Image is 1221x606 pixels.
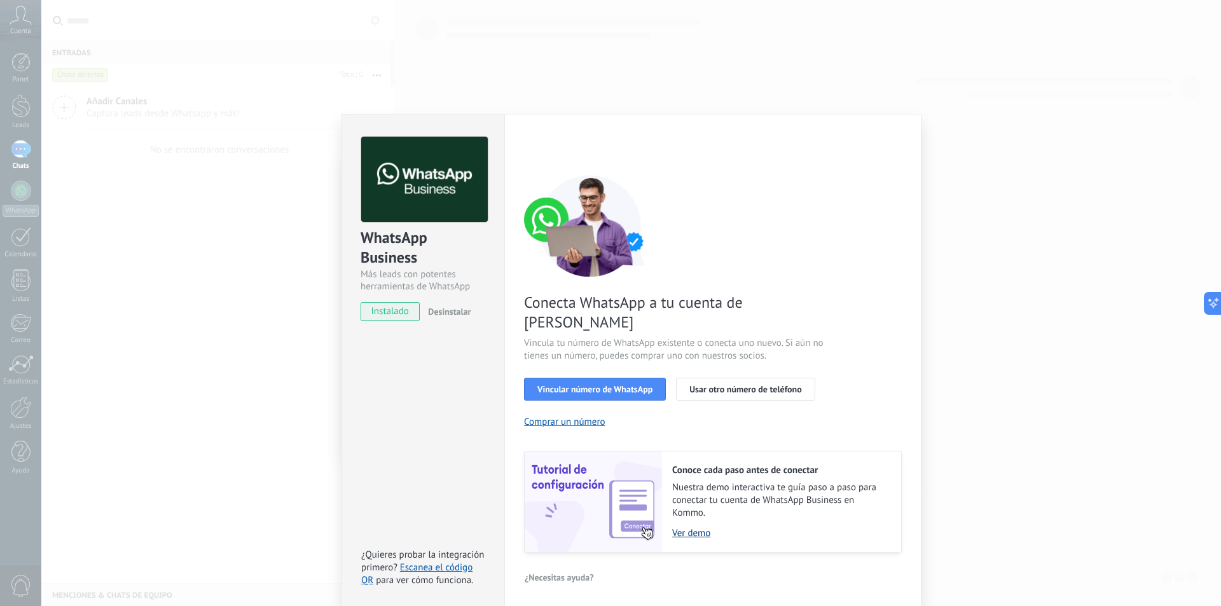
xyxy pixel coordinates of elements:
a: Ver demo [672,527,888,539]
h2: Conoce cada paso antes de conectar [672,464,888,476]
span: Usar otro número de teléfono [689,385,801,394]
button: Vincular número de WhatsApp [524,378,666,401]
span: instalado [361,302,419,321]
button: ¿Necesitas ayuda? [524,568,595,587]
span: Vincula tu número de WhatsApp existente o conecta uno nuevo. Si aún no tienes un número, puedes c... [524,337,827,362]
button: Comprar un número [524,416,605,428]
img: logo_main.png [361,137,488,223]
button: Usar otro número de teléfono [676,378,815,401]
img: connect number [524,175,658,277]
span: Vincular número de WhatsApp [537,385,652,394]
span: ¿Necesitas ayuda? [525,573,594,582]
div: Más leads con potentes herramientas de WhatsApp [361,268,486,293]
span: Conecta WhatsApp a tu cuenta de [PERSON_NAME] [524,293,827,332]
a: Escanea el código QR [361,561,473,586]
span: para ver cómo funciona. [376,574,473,586]
div: WhatsApp Business [361,228,486,268]
span: ¿Quieres probar la integración primero? [361,549,485,574]
span: Nuestra demo interactiva te guía paso a paso para conectar tu cuenta de WhatsApp Business en Kommo. [672,481,888,520]
span: Desinstalar [428,306,471,317]
button: Desinstalar [423,302,471,321]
